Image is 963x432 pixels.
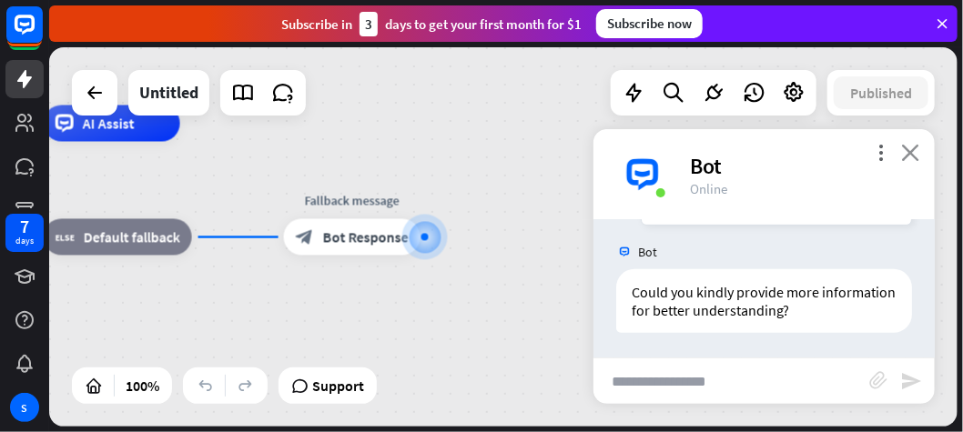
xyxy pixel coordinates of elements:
[596,9,703,38] div: Subscribe now
[690,180,913,197] div: Online
[15,7,69,62] button: Open LiveChat chat widget
[281,12,582,36] div: Subscribe in days to get your first month for $1
[872,144,889,161] i: more_vert
[869,371,887,389] i: block_attachment
[10,393,39,422] div: S
[900,370,922,392] i: send
[139,70,198,116] div: Untitled
[15,235,34,247] div: days
[270,192,434,210] div: Fallback message
[616,269,912,333] div: Could you kindly provide more information for better understanding?
[20,218,29,235] div: 7
[360,12,378,36] div: 3
[901,144,919,161] i: close
[638,244,657,260] span: Bot
[56,228,75,246] i: block_fallback
[120,371,165,400] div: 100%
[83,115,135,133] span: AI Assist
[84,228,180,246] span: Default fallback
[834,76,928,109] button: Published
[323,228,409,246] span: Bot Response
[312,371,364,400] span: Support
[690,152,913,180] div: Bot
[5,214,44,252] a: 7 days
[296,228,314,246] i: block_bot_response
